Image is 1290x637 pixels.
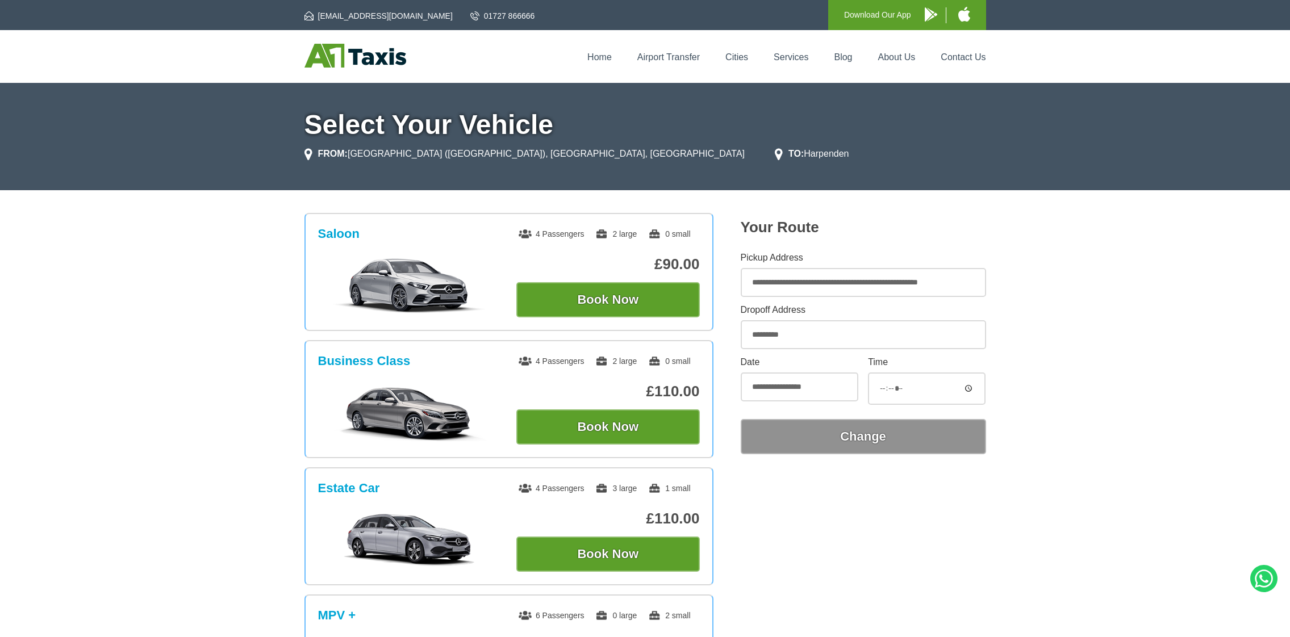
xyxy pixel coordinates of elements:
p: £110.00 [516,383,700,400]
span: 2 small [648,611,690,620]
a: [EMAIL_ADDRESS][DOMAIN_NAME] [304,10,453,22]
li: [GEOGRAPHIC_DATA] ([GEOGRAPHIC_DATA]), [GEOGRAPHIC_DATA], [GEOGRAPHIC_DATA] [304,147,745,161]
li: Harpenden [775,147,849,161]
h2: Your Route [741,219,986,236]
span: 0 small [648,357,690,366]
label: Date [741,358,858,367]
h3: Business Class [318,354,411,368]
span: 4 Passengers [519,484,585,493]
span: 4 Passengers [519,229,585,238]
p: Download Our App [844,8,911,22]
a: Services [774,52,808,62]
a: About Us [878,52,916,62]
button: Book Now [516,409,700,445]
a: 01727 866666 [470,10,535,22]
img: Saloon [324,257,495,314]
p: £90.00 [516,255,700,273]
span: 0 large [595,611,637,620]
label: Time [868,358,986,367]
img: A1 Taxis St Albans LTD [304,44,406,68]
span: 1 small [648,484,690,493]
span: 0 small [648,229,690,238]
span: 2 large [595,357,637,366]
img: Estate Car [324,512,495,568]
a: Contact Us [941,52,986,62]
a: Home [587,52,612,62]
a: Cities [725,52,748,62]
a: Airport Transfer [637,52,700,62]
label: Dropoff Address [741,305,986,315]
button: Book Now [516,282,700,317]
a: Blog [834,52,852,62]
span: 3 large [595,484,637,493]
span: 6 Passengers [519,611,585,620]
button: Book Now [516,537,700,572]
span: 4 Passengers [519,357,585,366]
button: Change [741,419,986,454]
img: A1 Taxis Android App [925,7,937,22]
h3: Estate Car [318,481,380,496]
img: Business Class [324,384,495,441]
strong: TO: [788,149,804,158]
p: £110.00 [516,510,700,527]
h3: MPV + [318,608,356,623]
h3: Saloon [318,227,360,241]
img: A1 Taxis iPhone App [958,7,970,22]
strong: FROM: [318,149,348,158]
label: Pickup Address [741,253,986,262]
span: 2 large [595,229,637,238]
h1: Select Your Vehicle [304,111,986,139]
